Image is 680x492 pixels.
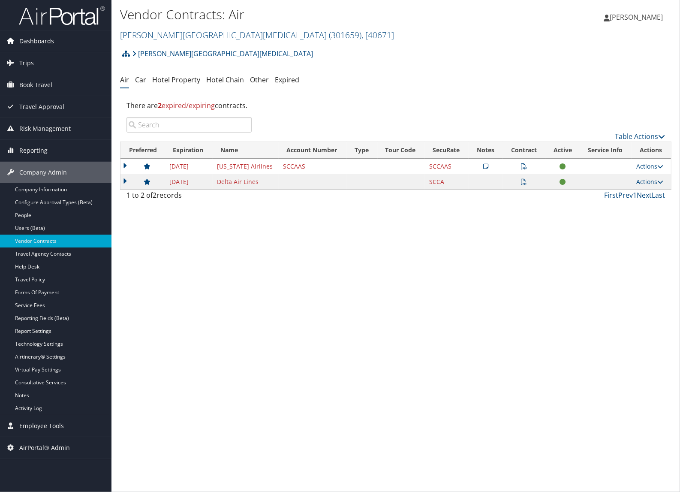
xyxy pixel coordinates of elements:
[580,142,632,159] th: Service Info: activate to sort column ascending
[19,52,34,74] span: Trips
[19,30,54,52] span: Dashboards
[19,415,64,437] span: Employee Tools
[120,142,165,159] th: Preferred: activate to sort column ascending
[632,142,671,159] th: Actions
[636,178,663,186] a: Actions
[158,101,162,110] strong: 2
[19,162,67,183] span: Company Admin
[152,75,200,85] a: Hotel Property
[126,190,252,205] div: 1 to 2 of records
[604,190,618,200] a: First
[213,142,279,159] th: Name: activate to sort column ascending
[120,29,394,41] a: [PERSON_NAME][GEOGRAPHIC_DATA][MEDICAL_DATA]
[425,174,469,190] td: SCCA
[545,142,581,159] th: Active: activate to sort column ascending
[275,75,299,85] a: Expired
[19,437,70,459] span: AirPortal® Admin
[636,162,663,170] a: Actions
[213,159,279,174] td: [US_STATE] Airlines
[425,159,469,174] td: SCCAAS
[120,75,129,85] a: Air
[361,29,394,41] span: , [ 40671 ]
[120,94,671,117] div: There are contracts.
[604,4,671,30] a: [PERSON_NAME]
[153,190,156,200] span: 2
[469,142,502,159] th: Notes: activate to sort column ascending
[165,142,212,159] th: Expiration: activate to sort column ascending
[329,29,361,41] span: ( 301659 )
[126,117,252,133] input: Search
[165,159,212,174] td: [DATE]
[132,45,313,62] a: [PERSON_NAME][GEOGRAPHIC_DATA][MEDICAL_DATA]
[213,174,279,190] td: Delta Air Lines
[610,12,663,22] span: [PERSON_NAME]
[652,190,665,200] a: Last
[19,118,71,139] span: Risk Management
[19,6,105,26] img: airportal-logo.png
[637,190,652,200] a: Next
[19,140,48,161] span: Reporting
[19,96,64,118] span: Travel Approval
[165,174,212,190] td: [DATE]
[347,142,377,159] th: Type: activate to sort column ascending
[206,75,244,85] a: Hotel Chain
[503,142,545,159] th: Contract: activate to sort column ascending
[615,132,665,141] a: Table Actions
[279,159,347,174] td: SCCAAS
[135,75,146,85] a: Car
[120,6,487,24] h1: Vendor Contracts: Air
[633,190,637,200] a: 1
[378,142,425,159] th: Tour Code: activate to sort column ascending
[19,74,52,96] span: Book Travel
[250,75,269,85] a: Other
[425,142,469,159] th: SecuRate: activate to sort column ascending
[279,142,347,159] th: Account Number: activate to sort column ascending
[158,101,215,110] span: expired/expiring
[618,190,633,200] a: Prev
